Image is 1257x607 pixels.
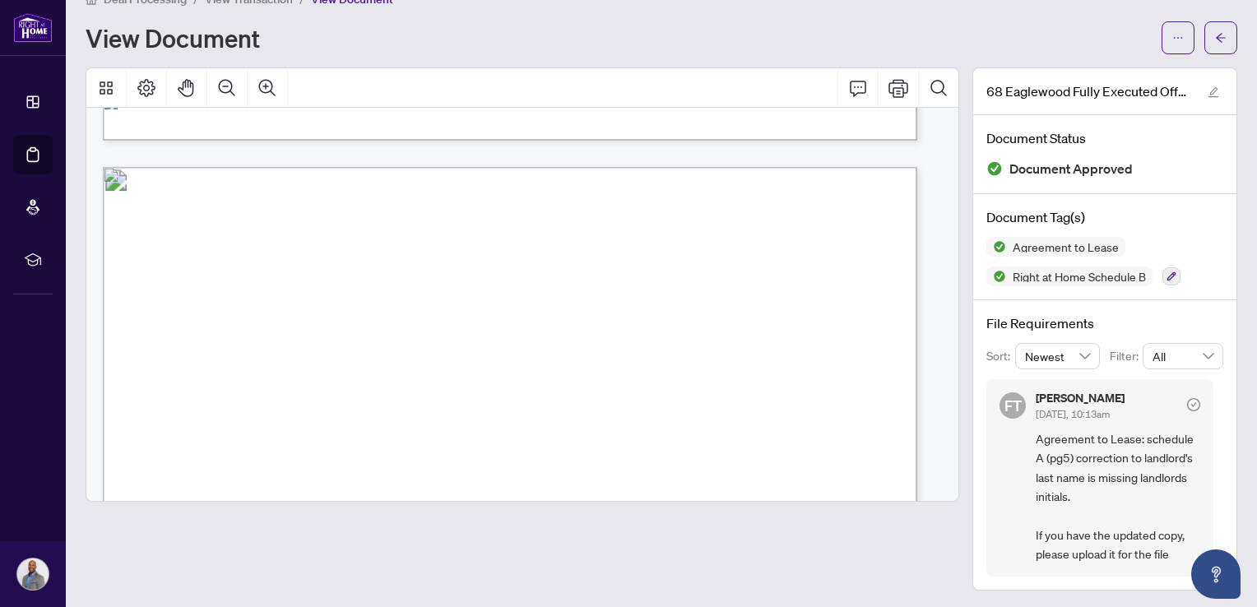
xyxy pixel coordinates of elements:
[1191,549,1241,599] button: Open asap
[1153,344,1213,368] span: All
[986,207,1223,227] h4: Document Tag(s)
[1208,86,1219,98] span: edit
[1025,344,1091,368] span: Newest
[986,266,1006,286] img: Status Icon
[1006,271,1153,282] span: Right at Home Schedule B
[986,81,1192,101] span: 68 Eaglewood Fully Executed Offer to Lease.pdf
[86,25,260,51] h1: View Document
[986,128,1223,148] h4: Document Status
[1187,398,1200,411] span: check-circle
[1036,408,1110,420] span: [DATE], 10:13am
[1036,392,1125,404] h5: [PERSON_NAME]
[986,160,1003,177] img: Document Status
[1004,394,1022,417] span: FT
[17,558,49,590] img: Profile Icon
[1009,158,1133,180] span: Document Approved
[1036,429,1200,564] span: Agreement to Lease: schedule A (pg5) correction to landlord's last name is missing landlords init...
[986,313,1223,333] h4: File Requirements
[1110,347,1143,365] p: Filter:
[986,237,1006,257] img: Status Icon
[1215,32,1227,44] span: arrow-left
[1172,32,1184,44] span: ellipsis
[1006,241,1125,253] span: Agreement to Lease
[13,12,53,43] img: logo
[986,347,1015,365] p: Sort:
